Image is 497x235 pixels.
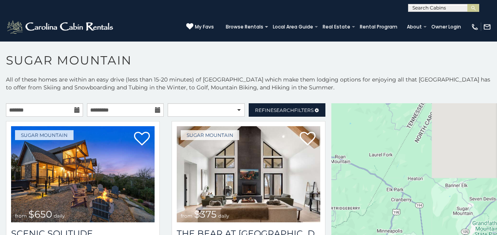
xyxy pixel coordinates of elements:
[54,213,65,219] span: daily
[134,131,150,148] a: Add to favorites
[249,103,326,117] a: RefineSearchFilters
[274,107,294,113] span: Search
[300,131,316,148] a: Add to favorites
[356,21,401,32] a: Rental Program
[255,107,314,113] span: Refine Filters
[186,23,214,31] a: My Favs
[483,23,491,31] img: mail-regular-white.png
[177,126,320,222] a: from $375 daily
[222,21,267,32] a: Browse Rentals
[177,126,320,222] img: 1714387646_thumbnail.jpeg
[218,213,229,219] span: daily
[427,21,465,32] a: Owner Login
[194,208,217,220] span: $375
[195,23,214,30] span: My Favs
[15,130,74,140] a: Sugar Mountain
[269,21,317,32] a: Local Area Guide
[6,19,115,35] img: White-1-2.png
[181,130,239,140] a: Sugar Mountain
[15,213,27,219] span: from
[11,126,155,222] img: 1758811181_thumbnail.jpeg
[319,21,354,32] a: Real Estate
[403,21,426,32] a: About
[11,126,155,222] a: from $650 daily
[28,208,52,220] span: $650
[471,23,479,31] img: phone-regular-white.png
[181,213,193,219] span: from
